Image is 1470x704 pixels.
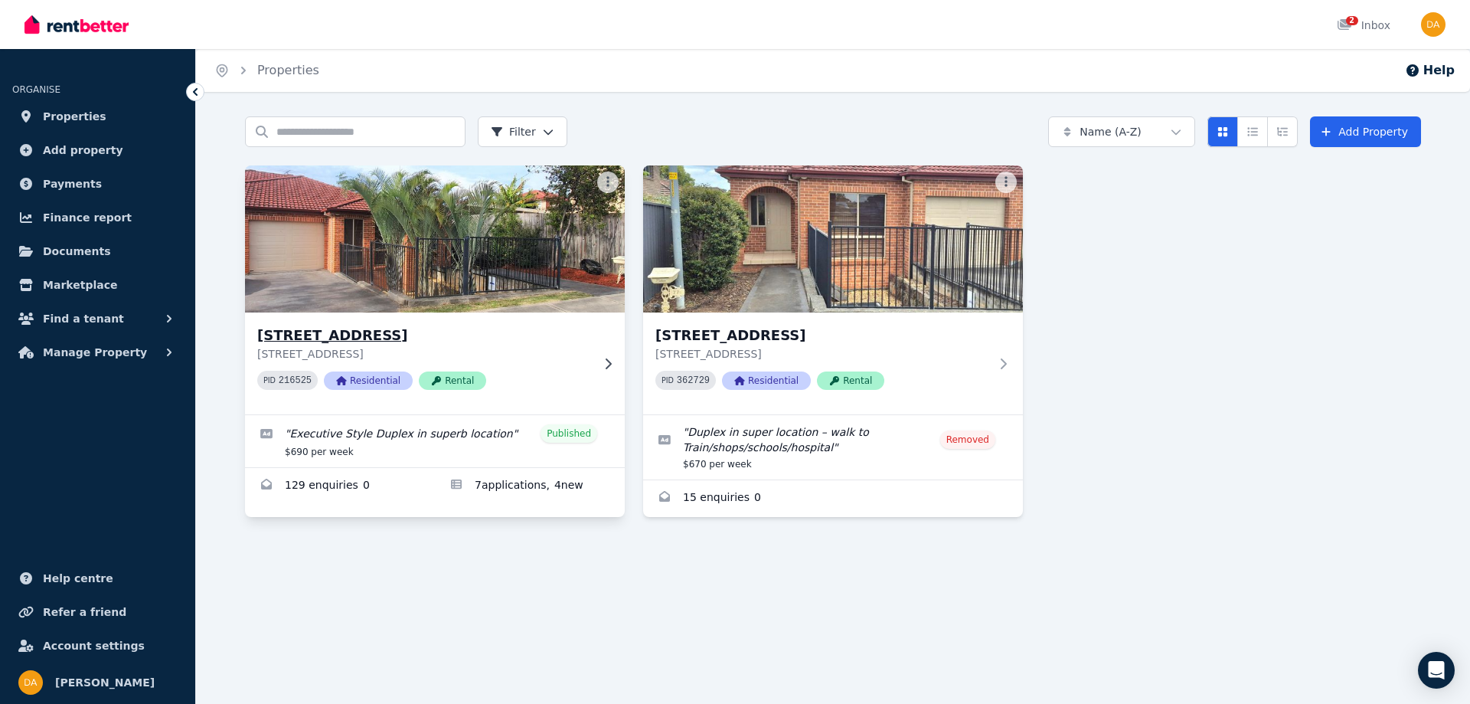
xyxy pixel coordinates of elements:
[43,343,147,362] span: Manage Property
[43,603,126,621] span: Refer a friend
[12,84,60,95] span: ORGANISE
[1418,652,1455,689] div: Open Intercom Messenger
[643,415,1023,480] a: Edit listing: Duplex in super location – walk to Train/shops/schools/hospital
[236,162,635,316] img: 77B Bridge Road, Westmead
[1207,116,1298,147] div: View options
[1267,116,1298,147] button: Expanded list view
[677,375,710,386] code: 362729
[18,670,43,695] img: Drew Andrea
[655,346,989,362] p: [STREET_ADDRESS]
[12,236,183,267] a: Documents
[43,242,111,260] span: Documents
[643,165,1023,414] a: 77C Bridge Rd, Westmead[STREET_ADDRESS][STREET_ADDRESS]PID 362729ResidentialRental
[478,116,567,147] button: Filter
[43,569,113,588] span: Help centre
[324,372,413,390] span: Residential
[661,376,674,385] small: PID
[43,637,145,655] span: Account settings
[491,124,536,139] span: Filter
[43,208,132,227] span: Finance report
[257,346,591,362] p: [STREET_ADDRESS]
[12,101,183,132] a: Properties
[12,135,183,165] a: Add property
[1080,124,1142,139] span: Name (A-Z)
[43,175,102,193] span: Payments
[279,375,312,386] code: 216525
[12,337,183,368] button: Manage Property
[43,276,117,294] span: Marketplace
[817,372,884,390] span: Rental
[1346,16,1358,25] span: 2
[597,172,619,193] button: More options
[643,480,1023,517] a: Enquiries for 77C Bridge Rd, Westmead
[12,630,183,661] a: Account settings
[995,172,1017,193] button: More options
[419,372,486,390] span: Rental
[1207,116,1238,147] button: Card view
[12,270,183,300] a: Marketplace
[12,303,183,334] button: Find a tenant
[245,165,625,414] a: 77B Bridge Road, Westmead[STREET_ADDRESS][STREET_ADDRESS]PID 216525ResidentialRental
[1421,12,1445,37] img: Drew Andrea
[1337,18,1390,33] div: Inbox
[245,415,625,467] a: Edit listing: Executive Style Duplex in superb location
[257,325,591,346] h3: [STREET_ADDRESS]
[43,141,123,159] span: Add property
[12,202,183,233] a: Finance report
[24,13,129,36] img: RentBetter
[263,376,276,385] small: PID
[245,468,435,505] a: Enquiries for 77B Bridge Road, Westmead
[12,563,183,594] a: Help centre
[722,372,811,390] span: Residential
[12,597,183,627] a: Refer a friend
[1310,116,1421,147] a: Add Property
[1405,61,1455,80] button: Help
[55,673,155,692] span: [PERSON_NAME]
[196,49,338,92] nav: Breadcrumb
[1237,116,1268,147] button: Compact list view
[43,309,124,328] span: Find a tenant
[435,468,625,505] a: Applications for 77B Bridge Road, Westmead
[1048,116,1195,147] button: Name (A-Z)
[12,169,183,199] a: Payments
[655,325,989,346] h3: [STREET_ADDRESS]
[43,107,106,126] span: Properties
[257,63,319,77] a: Properties
[643,165,1023,313] img: 77C Bridge Rd, Westmead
